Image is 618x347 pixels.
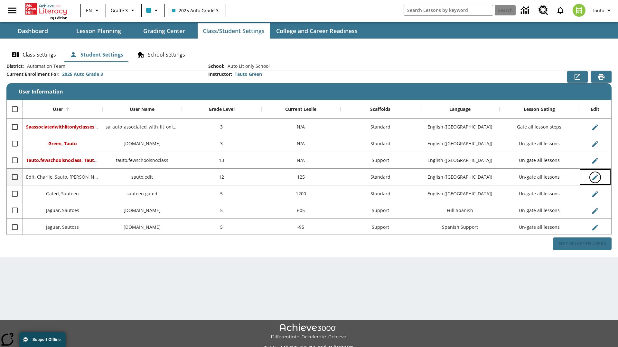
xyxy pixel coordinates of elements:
div: Un-gate all lessons [500,152,579,169]
button: Edit User [589,204,602,217]
h2: Instructor : [208,72,232,77]
a: Notifications [552,2,569,19]
div: Standard [341,185,420,202]
div: User Information [6,63,612,250]
div: 13 [182,152,261,169]
button: Class Settings [6,47,61,62]
div: 125 [261,169,341,185]
h2: Current Enrollment For : [6,72,60,77]
button: Support Offline [19,332,66,347]
button: Print Preview [591,71,612,83]
span: NJ Edition [50,15,67,20]
div: English (US) [420,185,500,202]
div: 605 [261,202,341,219]
img: avatar image [573,4,585,17]
div: tauto.green [102,135,182,152]
span: Gated, Sautoen [46,191,79,197]
span: Automation Team [24,63,65,69]
div: 3 [182,119,261,135]
button: Dashboard [1,23,65,39]
button: Edit User [589,154,602,167]
div: Lesson Gating [524,106,555,112]
span: 2025 Auto Grade 3 [172,7,219,14]
span: Green, Tauto [48,140,77,147]
span: Auto Lit only School [224,63,270,69]
div: N/A [261,135,341,152]
span: Grade 3 [111,7,128,14]
span: Jaguar, Sautoss [46,224,79,230]
div: Un-gate all lessons [500,169,579,185]
div: Support [341,152,420,169]
div: -95 [261,219,341,236]
a: Home [25,3,67,15]
div: English (US) [420,135,500,152]
span: User Information [19,88,63,95]
span: Edit. Charlie, Sauto. Charlie [26,174,106,180]
div: Full Spanish [420,202,500,219]
div: Standard [341,119,420,135]
div: tauto.fewschoolsnoclass [102,152,182,169]
div: English (US) [420,152,500,169]
div: sa_auto_associated_with_lit_only_classes [102,119,182,135]
div: English (US) [420,169,500,185]
div: Current Lexile [285,106,316,112]
div: Un-gate all lessons [500,219,579,236]
div: Grade Level [209,106,235,112]
div: Standard [341,135,420,152]
button: Language: EN, Select a language [83,4,104,16]
div: Gate all lesson steps [500,119,579,135]
div: User [53,106,63,112]
div: 3 [182,135,261,152]
button: Student Settings [64,47,128,62]
span: Saassociatedwithlitonlyclasses, Saassociatedwithlitonlyclasses [26,124,165,130]
div: User Name [130,106,154,112]
button: Grade: Grade 3, Select a grade [108,4,139,16]
span: Jaguar, Sautoes [46,207,79,213]
button: Edit User [589,138,602,150]
div: 5 [182,202,261,219]
div: sautoss.jaguar [102,219,182,236]
button: Edit User [589,221,602,234]
button: Lesson Planning [66,23,131,39]
button: Edit User [589,188,602,200]
div: 5 [182,219,261,236]
div: sauto.edit [102,169,182,185]
a: Resource Center, Will open in new tab [535,2,552,19]
div: Un-gate all lessons [500,185,579,202]
div: Language [449,106,471,112]
div: Tauto Green [235,71,262,77]
span: Support Offline [33,337,61,342]
div: English (US) [420,119,500,135]
div: Support [341,202,420,219]
span: Tauto.fewschoolsnoclass, Tauto.fewschoolsnoclass [26,157,139,163]
img: Achieve3000 Differentiate Accelerate Achieve [271,324,347,340]
button: Class/Student Settings [198,23,270,39]
div: Un-gate all lessons [500,202,579,219]
input: search field [404,5,493,15]
div: Class/Student Settings [6,47,612,62]
div: N/A [261,152,341,169]
div: sautoen.gated [102,185,182,202]
button: School Settings [132,47,190,62]
div: sautoes.jaguar [102,202,182,219]
div: Un-gate all lessons [500,135,579,152]
div: Spanish Support [420,219,500,236]
button: Grading Center [132,23,196,39]
button: Open side menu [3,1,22,20]
a: Data Center [517,2,535,19]
div: Support [341,219,420,236]
div: 1200 [261,185,341,202]
button: Edit User [589,171,602,184]
h2: School : [208,64,224,69]
button: Profile/Settings [589,4,615,16]
button: Edit User [589,121,602,134]
button: Select a new avatar [569,2,589,19]
div: N/A [261,119,341,135]
button: College and Career Readiness [271,23,363,39]
div: Standard [341,169,420,185]
div: 5 [182,185,261,202]
div: Scaffolds [370,106,390,112]
h2: District : [6,64,24,69]
button: Export to CSV [567,71,588,83]
div: Home [25,2,67,20]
